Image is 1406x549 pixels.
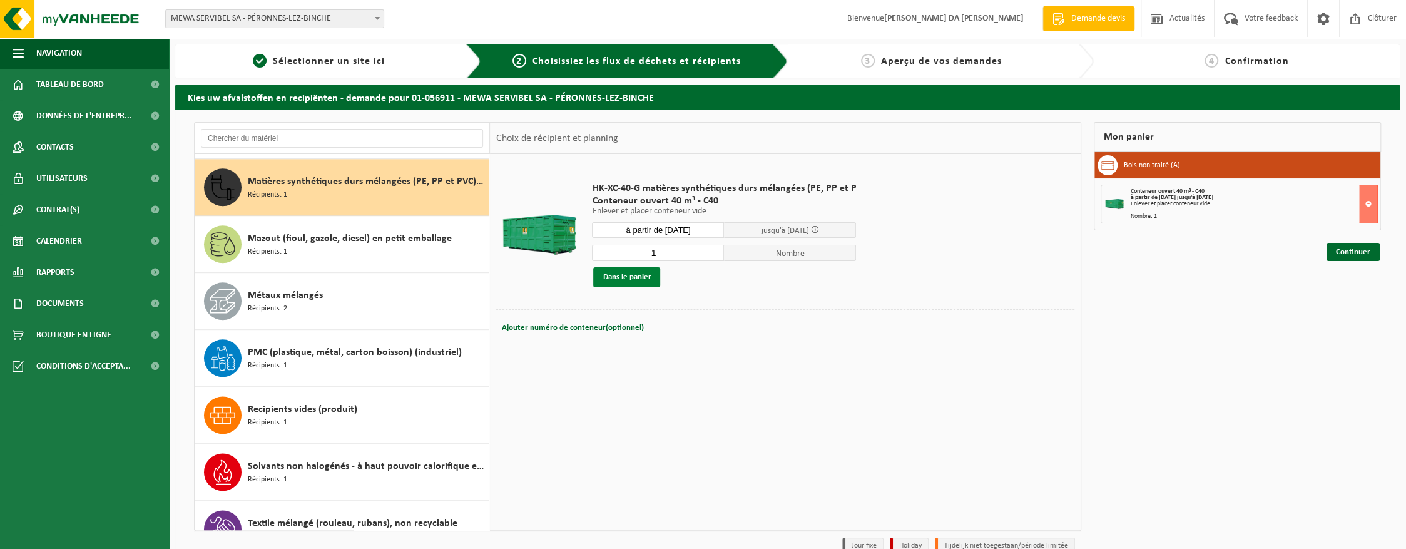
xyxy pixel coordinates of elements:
span: Demande devis [1068,13,1128,25]
button: Recipients vides (produit) Récipients: 1 [195,387,489,444]
span: Données de l'entrepr... [36,100,132,131]
span: Tableau de bord [36,69,104,100]
span: Sélectionner un site ici [273,56,385,66]
span: Documents [36,288,84,319]
span: PMC (plastique, métal, carton boisson) (industriel) [248,345,462,360]
h3: Bois non traité (A) [1124,155,1180,175]
span: Métaux mélangés [248,288,323,303]
span: Contrat(s) [36,194,79,225]
span: Recipients vides (produit) [248,402,357,417]
span: Aperçu de vos demandes [881,56,1002,66]
button: Matières synthétiques durs mélangées (PE, PP et PVC), recyclables (industriel) Récipients: 1 [195,159,489,216]
a: 1Sélectionner un site ici [181,54,456,69]
span: Matières synthétiques durs mélangées (PE, PP et PVC), recyclables (industriel) [248,174,486,189]
button: Ajouter numéro de conteneur(optionnel) [501,319,645,337]
span: Récipients: 2 [248,303,287,315]
span: Récipients: 1 [248,246,287,258]
div: Choix de récipient et planning [490,123,624,154]
span: MEWA SERVIBEL SA - PÉRONNES-LEZ-BINCHE [165,9,384,28]
span: Récipients: 1 [248,417,287,429]
a: Demande devis [1042,6,1134,31]
span: Choisissiez les flux de déchets et récipients [532,56,741,66]
span: 2 [512,54,526,68]
span: Conditions d'accepta... [36,351,131,382]
div: Nombre: 1 [1131,213,1377,220]
span: HK-XC-40-G matières synthétiques durs mélangées (PE, PP et P [592,182,856,195]
strong: à partir de [DATE] jusqu'à [DATE] [1131,194,1213,201]
span: Récipients: 1 [248,474,287,486]
span: Récipients: 1 [248,189,287,201]
span: Conteneur ouvert 40 m³ - C40 [1131,188,1205,195]
button: Mazout (fioul, gazole, diesel) en petit emballage Récipients: 1 [195,216,489,273]
span: Nombre [724,245,856,261]
span: Confirmation [1225,56,1288,66]
p: Enlever et placer conteneur vide [592,207,856,216]
span: Boutique en ligne [36,319,111,351]
span: MEWA SERVIBEL SA - PÉRONNES-LEZ-BINCHE [166,10,384,28]
span: 4 [1205,54,1218,68]
span: Textile mélangé (rouleau, rubans), non recyclable [248,516,457,531]
strong: [PERSON_NAME] DA [PERSON_NAME] [884,14,1024,23]
span: Calendrier [36,225,82,257]
span: Solvants non halogénés - à haut pouvoir calorifique en petits emballages (<200L) [248,459,486,474]
span: jusqu'à [DATE] [761,227,808,235]
h2: Kies uw afvalstoffen en recipiënten - demande pour 01-056911 - MEWA SERVIBEL SA - PÉRONNES-LEZ-BI... [175,85,1400,109]
span: Récipients: 1 [248,360,287,372]
a: Continuer [1327,243,1380,261]
span: 3 [861,54,875,68]
span: Rapports [36,257,74,288]
button: PMC (plastique, métal, carton boisson) (industriel) Récipients: 1 [195,330,489,387]
input: Chercher du matériel [201,129,483,148]
span: Conteneur ouvert 40 m³ - C40 [592,195,856,207]
button: Métaux mélangés Récipients: 2 [195,273,489,330]
div: Mon panier [1094,122,1381,152]
div: Enlever et placer conteneur vide [1131,201,1377,207]
span: Mazout (fioul, gazole, diesel) en petit emballage [248,231,452,246]
input: Sélectionnez date [592,222,724,238]
span: Utilisateurs [36,163,88,194]
button: Solvants non halogénés - à haut pouvoir calorifique en petits emballages (<200L) Récipients: 1 [195,444,489,501]
button: Dans le panier [593,267,660,287]
span: Ajouter numéro de conteneur(optionnel) [502,324,644,332]
span: 1 [253,54,267,68]
span: Navigation [36,38,82,69]
span: Contacts [36,131,74,163]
